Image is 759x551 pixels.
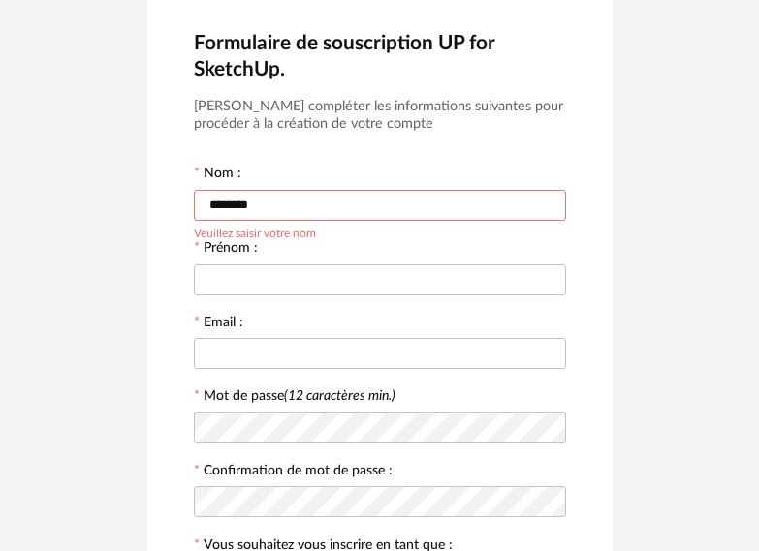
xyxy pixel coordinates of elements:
[194,316,243,333] label: Email :
[194,30,566,82] h2: Formulaire de souscription UP for SketchUp.
[284,389,395,403] i: (12 caractères min.)
[194,98,566,134] h3: [PERSON_NAME] compléter les informations suivantes pour procéder à la création de votre compte
[194,167,241,184] label: Nom :
[194,464,393,481] label: Confirmation de mot de passe :
[194,224,316,239] div: Veuillez saisir votre nom
[204,389,395,403] label: Mot de passe
[194,241,258,259] label: Prénom :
